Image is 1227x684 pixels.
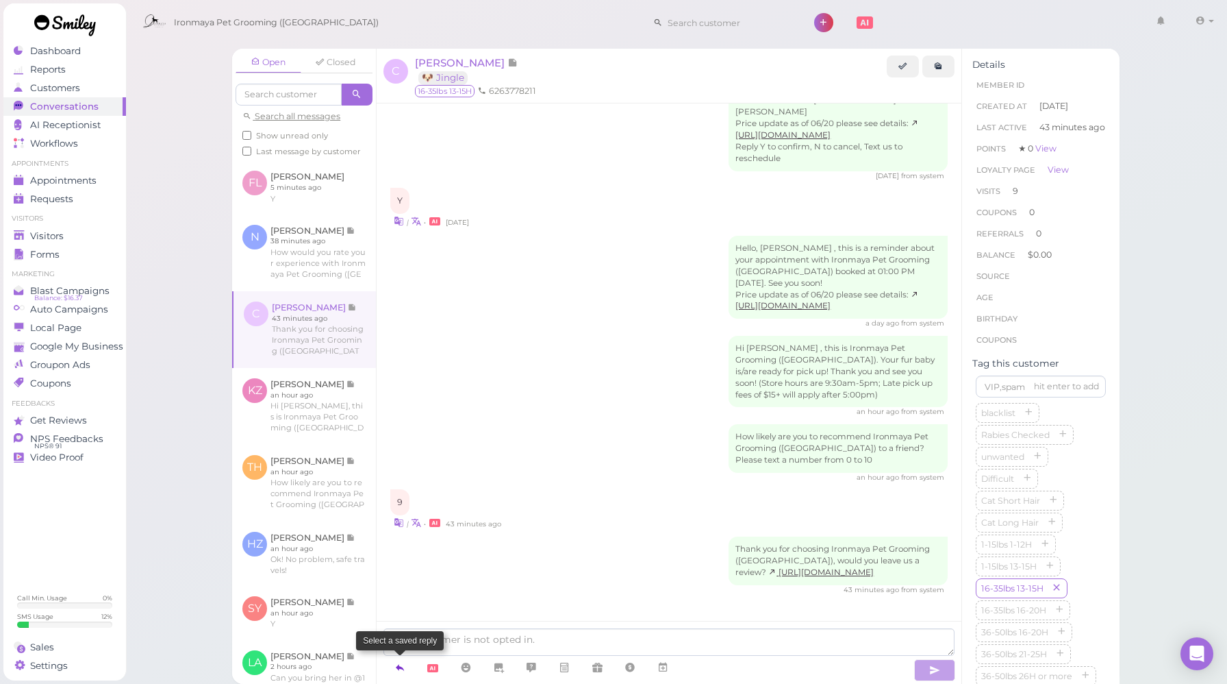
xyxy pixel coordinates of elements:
div: Details [972,59,1109,71]
div: 9 [390,489,409,515]
span: Coupons [976,208,1017,217]
span: Coupons [976,335,1017,345]
span: AI Receptionist [30,119,101,131]
a: Forms [3,245,126,264]
div: Call Min. Usage [17,594,67,602]
span: 09/04/2025 04:15pm [844,585,901,594]
a: Get Reviews [3,411,126,430]
span: Auto Campaigns [30,304,108,315]
span: [DATE] [1039,100,1068,112]
span: 09/04/2025 04:05pm [857,473,901,482]
a: Workflows [3,134,126,153]
span: Birthday [976,314,1017,323]
a: Reports [3,60,126,79]
a: View [1048,164,1069,175]
div: 0 % [103,594,112,602]
span: Loyalty page [976,165,1035,175]
span: Show unread only [256,131,328,141]
span: Dashboard [30,45,81,57]
span: Local Page [30,322,81,334]
li: Appointments [3,159,126,169]
span: Conversations [30,101,99,112]
span: 09/04/2025 04:15pm [446,520,501,528]
span: Google My Business [30,341,123,352]
span: 16-35lbs 13-15H [978,583,1046,594]
span: Rabies Checked [978,430,1052,440]
span: from system [901,407,944,416]
div: • [390,214,948,228]
a: Search all messages [242,111,340,121]
span: Last message by customer [256,147,361,156]
a: Visitors [3,227,126,245]
li: 0 [972,223,1109,245]
div: 12 % [101,612,112,621]
span: Cat Short Hair [978,496,1043,506]
span: 1-15lbs 1-12H [978,539,1035,550]
span: from system [901,585,944,594]
a: Dashboard [3,42,126,60]
a: Requests [3,190,126,208]
span: Difficult [978,474,1017,484]
li: 0 [972,201,1109,223]
span: unwanted [978,452,1027,462]
span: Balance [976,250,1017,260]
span: C [383,59,408,84]
input: VIP,spam [976,376,1106,398]
li: Visitors [3,214,126,223]
span: Ironmaya Pet Grooming ([GEOGRAPHIC_DATA]) [174,3,379,42]
span: Sales [30,642,54,653]
span: 16-35lbs 16-20H [978,605,1049,615]
span: from system [901,171,944,180]
a: Appointments [3,171,126,190]
a: Coupons [3,374,126,393]
span: Reports [30,64,66,75]
span: Settings [30,660,68,672]
div: Hi, [PERSON_NAME] , this is Ironmaya Pet Grooming ([GEOGRAPHIC_DATA]). You have an appointment bo... [729,53,948,172]
a: [PERSON_NAME] 🐶 Jingle [415,56,518,84]
span: Visits [976,186,1000,196]
span: 36-50lbs 26H or more [978,671,1075,681]
span: Created At [976,101,1027,111]
span: from system [901,319,944,328]
a: Sales [3,638,126,657]
div: Y [390,188,409,214]
span: Source [976,271,1010,281]
span: 36-50lbs 21-25H [978,649,1050,659]
span: Groupon Ads [30,359,90,371]
span: $0.00 [1028,249,1052,260]
a: Settings [3,657,126,675]
i: | [407,520,409,528]
div: Tag this customer [972,358,1109,369]
span: 09/02/2025 10:15am [446,218,469,227]
li: 9 [972,180,1109,202]
span: NPS® 91 [34,441,62,452]
div: Open Intercom Messenger [1180,637,1213,670]
span: Visitors [30,230,64,242]
span: Note [507,56,518,69]
a: View [1035,143,1057,154]
span: Points [976,144,1006,154]
span: Referrals [976,229,1024,239]
input: Last message by customer [242,147,251,156]
input: Show unread only [242,131,251,140]
li: Marketing [3,269,126,279]
span: age [976,293,994,302]
div: hit enter to add [1034,380,1099,393]
span: Forms [30,249,60,260]
span: Customers [30,82,80,94]
a: Auto Campaigns [3,300,126,319]
span: Workflows [30,138,78,149]
a: Groupon Ads [3,356,126,374]
span: Blast Campaigns [30,285,110,297]
a: NPS Feedbacks NPS® 91 [3,430,126,448]
a: Conversations [3,97,126,116]
a: 🐶 Jingle [418,71,468,84]
a: [URL][DOMAIN_NAME] [768,567,874,577]
span: Get Reviews [30,415,87,426]
span: 09/04/2025 03:30pm [857,407,901,416]
span: 16-35lbs 13-15H [415,85,475,97]
span: Last Active [976,123,1027,132]
span: 36-50lbs 16-20H [978,627,1051,637]
span: from system [901,473,944,482]
span: 43 minutes ago [1039,121,1105,134]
